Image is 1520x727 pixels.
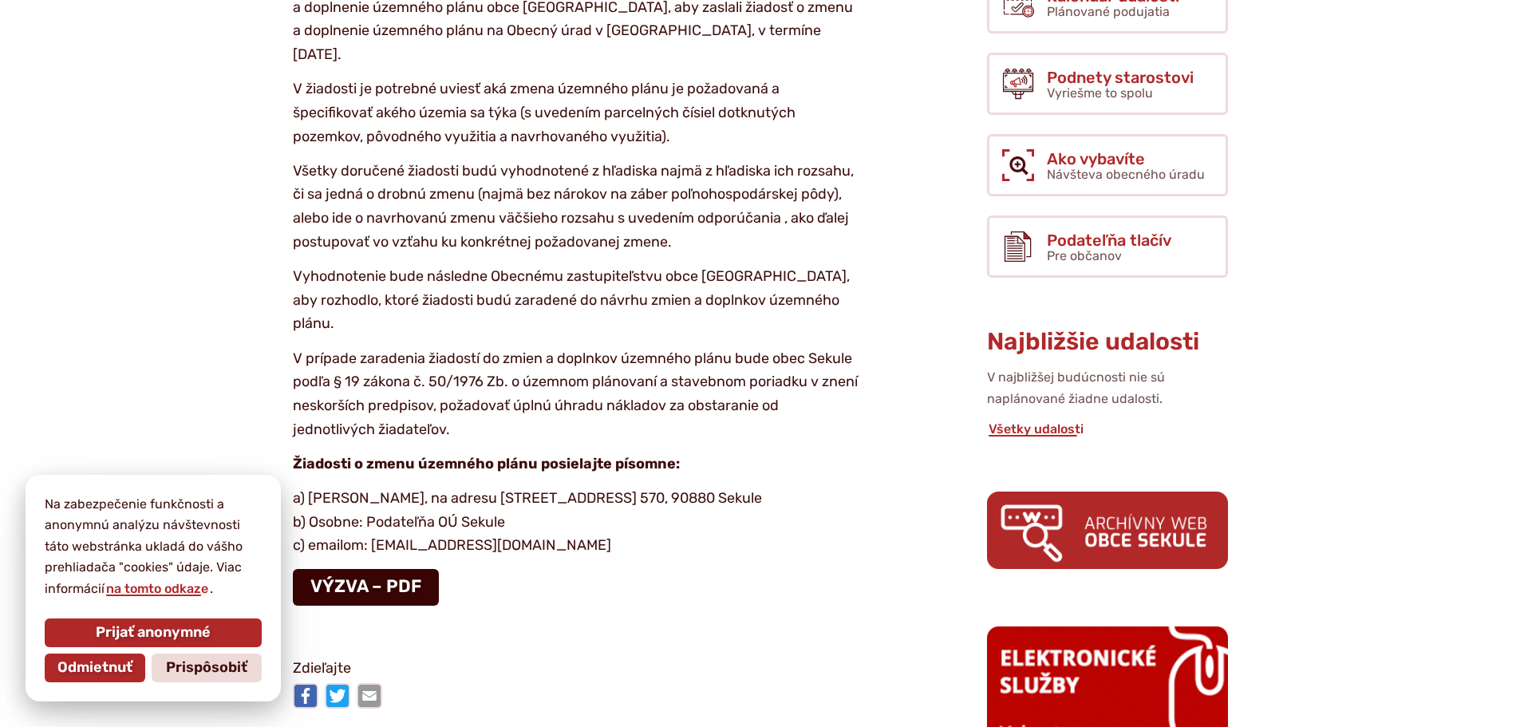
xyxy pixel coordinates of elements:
p: a) [PERSON_NAME], na adresu [STREET_ADDRESS] 570, 90880 Sekule b) Osobne: Podateľňa OÚ Sekule c) ... [293,487,859,558]
p: Na zabezpečenie funkčnosti a anonymnú analýzu návštevnosti táto webstránka ukladá do vášho prehli... [45,494,262,599]
span: Prispôsobiť [166,659,247,677]
a: Podateľňa tlačív Pre občanov [987,215,1228,278]
span: Prijať anonymné [96,624,211,642]
span: Návšteva obecného úradu [1047,167,1205,182]
span: Odmietnuť [57,659,132,677]
a: na tomto odkaze [105,581,210,596]
p: V prípade zaradenia žiadostí do zmien a doplnkov územného plánu bude obec Sekule podľa § 19 zákon... [293,347,859,442]
span: Ako vybavíte [1047,150,1205,168]
img: Zdieľať na Facebooku [293,683,318,709]
img: Zdieľať e-mailom [357,683,382,709]
p: Všetky doručené žiadosti budú vyhodnotené z hľadiska najmä z hľadiska ich rozsahu, či sa jedná o ... [293,160,859,255]
span: Podnety starostovi [1047,69,1194,86]
button: Prijať anonymné [45,618,262,647]
img: archiv.png [987,492,1228,569]
span: Podateľňa tlačív [1047,231,1171,249]
a: Podnety starostovi Vyriešme to spolu [987,53,1228,115]
button: Odmietnuť [45,654,145,682]
a: Ako vybavíte Návšteva obecného úradu [987,134,1228,196]
h3: Najbližšie udalosti [987,329,1228,355]
strong: Žiadosti o zmenu územného plánu posielajte písomne: [293,455,680,472]
a: VÝZVA – PDF [293,569,439,606]
a: Všetky udalosti [987,421,1085,437]
p: Vyhodnotenie bude následne Obecnému zastupiteľstvu obce [GEOGRAPHIC_DATA], aby rozhodlo, ktoré ži... [293,265,859,336]
p: V najbližšej budúcnosti nie sú naplánované žiadne udalosti. [987,367,1228,409]
img: Zdieľať na Twitteri [325,683,350,709]
p: Zdieľajte [293,657,859,681]
p: V žiadosti je potrebné uviesť aká zmena územného plánu je požadovaná a špecifikovať akého územia ... [293,77,859,148]
span: Vyriešme to spolu [1047,85,1153,101]
span: Pre občanov [1047,248,1122,263]
button: Prispôsobiť [152,654,262,682]
span: Plánované podujatia [1047,4,1170,19]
